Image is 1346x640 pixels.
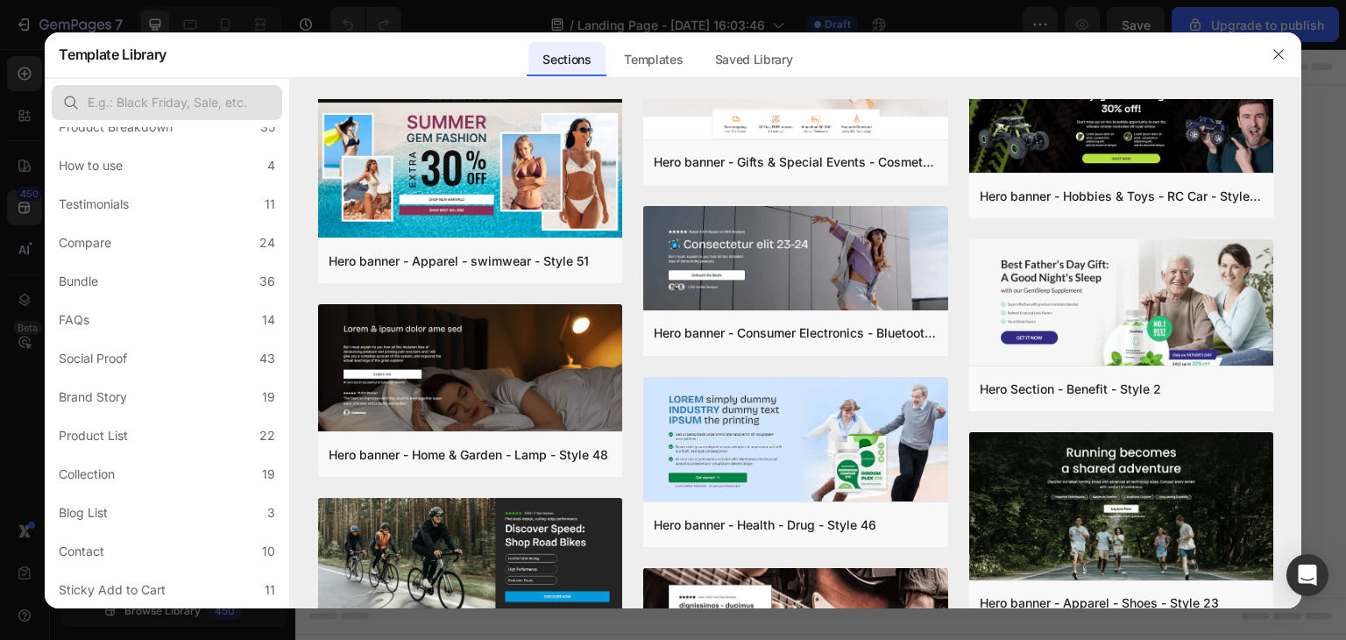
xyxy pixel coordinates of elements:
div: 4 [267,155,275,176]
div: Templates [610,42,697,77]
div: Bundle [59,271,98,292]
div: 14 [262,309,275,331]
div: Collection [59,464,115,485]
div: 11 [265,580,275,601]
div: Product Breakdown [59,117,173,138]
div: Saved Library [701,42,807,77]
div: Hero banner - Health - Drug - Style 46 [654,515,876,536]
img: hr2.png [969,239,1273,369]
img: hr44.png [643,206,947,314]
div: Hero banner - Apparel - Shoes - Style 23 [980,593,1219,614]
img: hr48.png [318,304,622,435]
img: hr23.png [969,432,1273,584]
div: How to use [59,155,123,176]
button: Add sections [399,336,519,371]
div: 35 [260,117,275,138]
div: 10 [262,541,275,562]
div: Hero banner - Hobbies & Toys - RC Car - Style 39 [980,186,1263,207]
div: Brand Story [59,387,127,408]
img: hr46.png [643,377,947,506]
div: 19 [262,387,275,408]
div: Social Proof [59,348,127,369]
div: 11 [265,194,275,215]
div: 36 [259,271,275,292]
img: hr51.png [318,94,622,242]
div: Open Intercom Messenger [1286,554,1328,596]
div: 43 [259,348,275,369]
h2: Template Library [59,32,166,77]
input: E.g.: Black Friday, Sale, etc. [52,85,282,120]
div: 3 [267,502,275,523]
div: Compare [59,232,111,253]
div: Hero banner - Consumer Electronics - Bluetooth Speaker - Style 44 [654,323,937,344]
div: Start with Sections from sidebar [420,301,632,322]
div: 22 [259,425,275,446]
button: Add elements [529,336,653,371]
div: Product List [59,425,128,446]
div: 24 [259,232,275,253]
img: hr32.png [318,498,622,615]
div: Start with Generating from URL or image [408,434,644,448]
div: FAQs [59,309,89,331]
div: Hero Section - Benefit - Style 2 [980,379,1161,400]
div: Blog List [59,502,108,523]
img: hr39.png [969,68,1273,176]
div: Hero banner - Apparel - swimwear - Style 51 [329,251,589,272]
div: Sticky Add to Cart [59,580,166,601]
div: Hero banner - Gifts & Special Events - Cosmetic - Style 36 [654,152,937,173]
div: Sections [528,42,605,77]
div: Hero banner - Home & Garden - Lamp - Style 48 [329,444,608,466]
div: Testimonials [59,194,129,215]
div: 19 [262,464,275,485]
div: Contact [59,541,104,562]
